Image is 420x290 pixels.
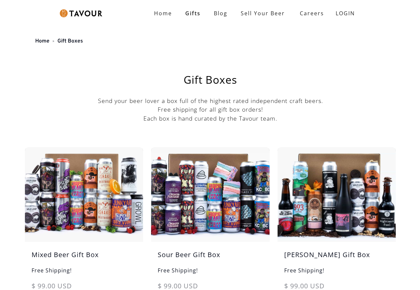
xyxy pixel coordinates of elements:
[292,4,329,23] a: Careers
[329,7,362,20] a: LOGIN
[207,7,234,20] a: Blog
[300,7,324,20] strong: Careers
[57,38,83,45] a: Gift Boxes
[42,74,379,85] h1: Gift Boxes
[25,266,143,281] h6: Free Shipping!
[25,96,396,123] p: Send your beer lover a box full of the highest rated independent craft beers. Free shipping for a...
[35,38,49,45] a: Home
[151,266,269,281] h6: Free Shipping!
[278,250,396,266] h5: [PERSON_NAME] Gift Box
[179,7,207,20] a: Gifts
[147,7,179,20] a: Home
[154,10,172,17] strong: Home
[25,250,143,266] h5: Mixed Beer Gift Box
[151,250,269,266] h5: Sour Beer Gift Box
[234,7,292,20] a: Sell Your Beer
[278,266,396,281] h6: Free Shipping!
